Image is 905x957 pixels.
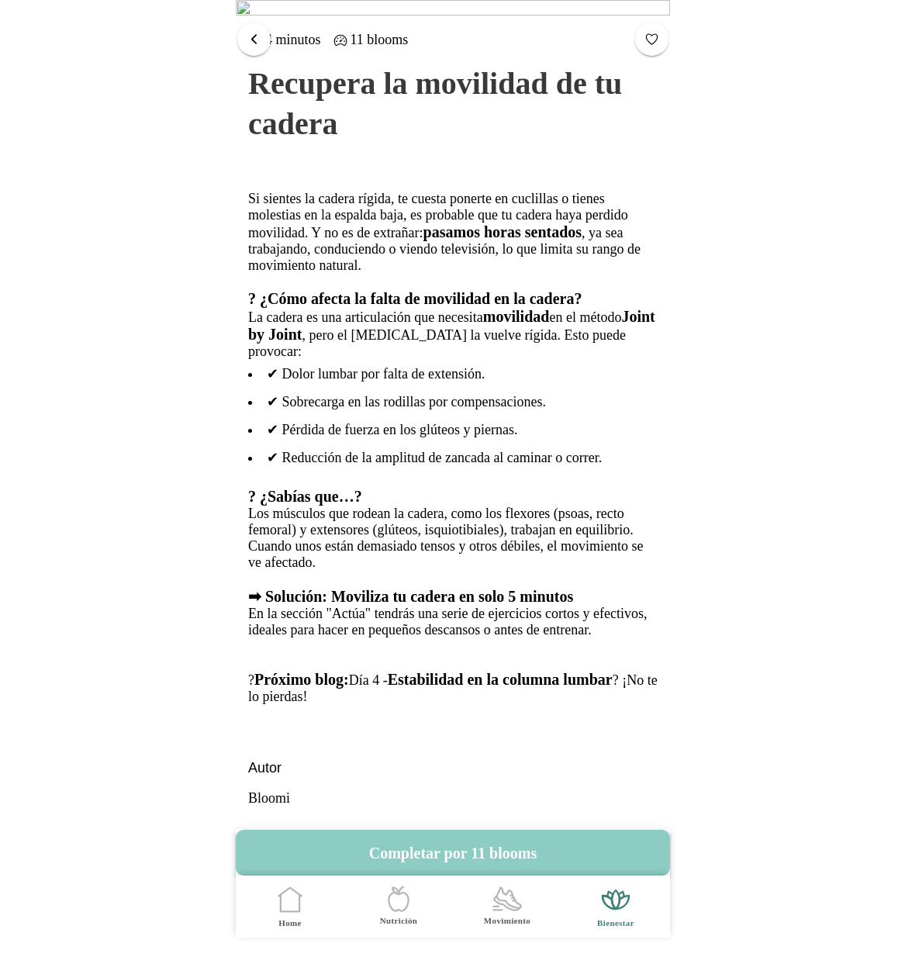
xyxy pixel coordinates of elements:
b: ➡ Solución: Moviliza tu cadera en solo 5 minutos [248,588,573,605]
div: La cadera es una articulación que necesita en el método , pero el [MEDICAL_DATA] la vuelve rígida... [248,308,658,360]
div: ? Día 4 - ? ¡No te lo pierdas! [248,671,658,705]
li: ✔ Reducción de la amplitud de zancada al caminar o correr. [248,444,658,472]
div: Si sientes la cadera rígida, te cuesta ponerte en cuclillas o tienes molestias en la espalda baja... [248,191,658,274]
b: pasamos horas sentados [423,223,581,240]
li: ✔ Sobrecarga en las rodillas por compensaciones. [248,388,658,416]
ion-label: Nutrición [379,915,416,927]
label: Autor [248,760,282,776]
p: Bloomi [248,790,658,807]
ion-label: Home [278,917,302,929]
div: Los músculos que rodean la cadera, como los flexores (psoas, recto femoral) y extensores (glúteos... [248,506,658,571]
li: ✔ Dolor lumbar por falta de extensión. [248,360,658,388]
b: Estabilidad en la columna lumbar [387,671,612,688]
b: movilidad [482,308,549,325]
b: Joint by Joint [248,308,655,343]
h1: Recupera la movilidad de tu cadera [248,64,658,144]
b: ? ¿Sabías que…? [248,488,362,505]
button: Completar por 11 blooms [236,830,670,876]
b: Próximo blog: [254,671,349,688]
li: ✔ Pérdida de fuerza en los glúteos y piernas. [248,416,658,444]
ion-label: Movimiento [483,915,530,927]
ion-label: Bienestar [597,917,634,929]
div: En la sección "Actúa" tendrás una serie de ejercicios cortos y efectivos, ideales para hacer en p... [248,606,658,638]
b: ? ¿Cómo afecta la falta de movilidad en la cadera? [248,290,582,307]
